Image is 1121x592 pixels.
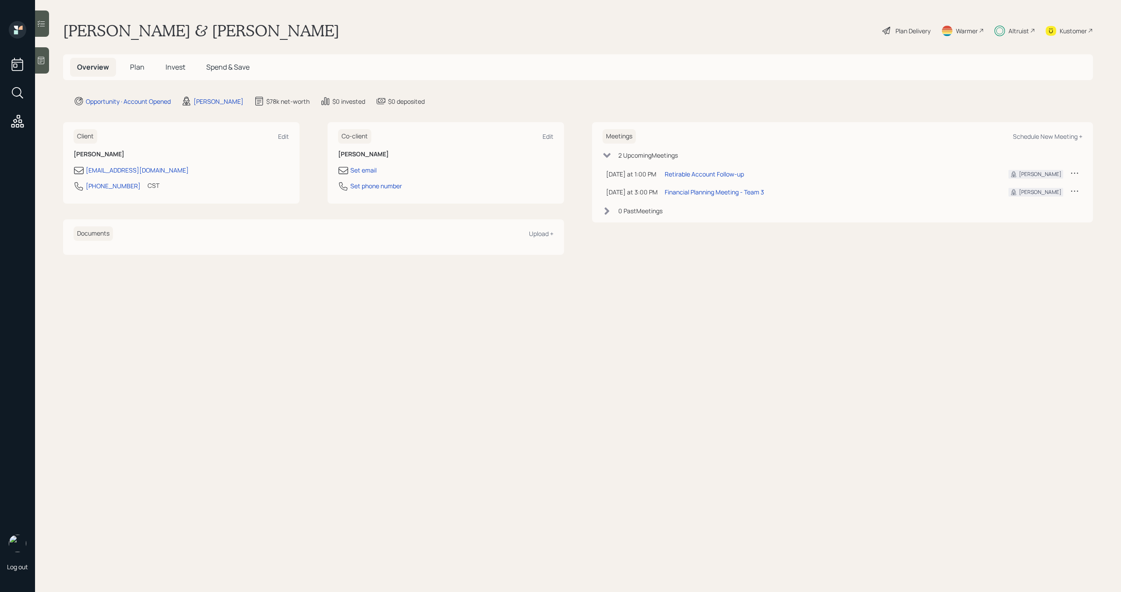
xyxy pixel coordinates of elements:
span: Overview [77,62,109,72]
div: [PHONE_NUMBER] [86,181,141,190]
div: Set phone number [350,181,402,190]
span: Plan [130,62,145,72]
div: [DATE] at 3:00 PM [606,187,658,197]
h6: Documents [74,226,113,241]
div: Edit [278,132,289,141]
div: Plan Delivery [895,26,931,35]
div: Warmer [956,26,978,35]
div: Kustomer [1060,26,1087,35]
div: $0 invested [332,97,365,106]
span: Spend & Save [206,62,250,72]
h1: [PERSON_NAME] & [PERSON_NAME] [63,21,339,40]
img: michael-russo-headshot.png [9,535,26,552]
h6: [PERSON_NAME] [338,151,553,158]
h6: Meetings [603,129,636,144]
div: CST [148,181,159,190]
span: Invest [166,62,185,72]
div: 0 Past Meeting s [618,206,663,215]
h6: Co-client [338,129,371,144]
div: Schedule New Meeting + [1013,132,1082,141]
div: $0 deposited [388,97,425,106]
h6: [PERSON_NAME] [74,151,289,158]
div: [PERSON_NAME] [1019,170,1061,178]
div: Altruist [1008,26,1029,35]
div: 2 Upcoming Meeting s [618,151,678,160]
div: $78k net-worth [266,97,310,106]
div: Opportunity · Account Opened [86,97,171,106]
div: Financial Planning Meeting - Team 3 [665,187,764,197]
div: [EMAIL_ADDRESS][DOMAIN_NAME] [86,166,189,175]
div: Retirable Account Follow-up [665,169,744,179]
div: [PERSON_NAME] [194,97,243,106]
div: [PERSON_NAME] [1019,188,1061,196]
div: [DATE] at 1:00 PM [606,169,658,179]
h6: Client [74,129,97,144]
div: Upload + [529,229,553,238]
div: Edit [543,132,553,141]
div: Set email [350,166,377,175]
div: Log out [7,563,28,571]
